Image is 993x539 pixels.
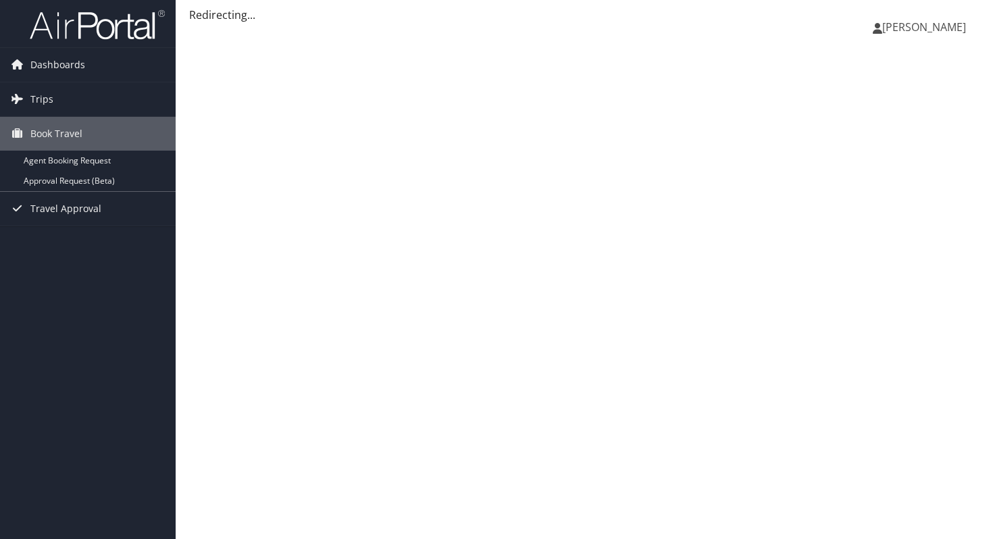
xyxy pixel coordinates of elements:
span: [PERSON_NAME] [882,20,966,34]
span: Dashboards [30,48,85,82]
div: Redirecting... [189,7,979,23]
img: airportal-logo.png [30,9,165,41]
a: [PERSON_NAME] [873,7,979,47]
span: Trips [30,82,53,116]
span: Travel Approval [30,192,101,226]
span: Book Travel [30,117,82,151]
